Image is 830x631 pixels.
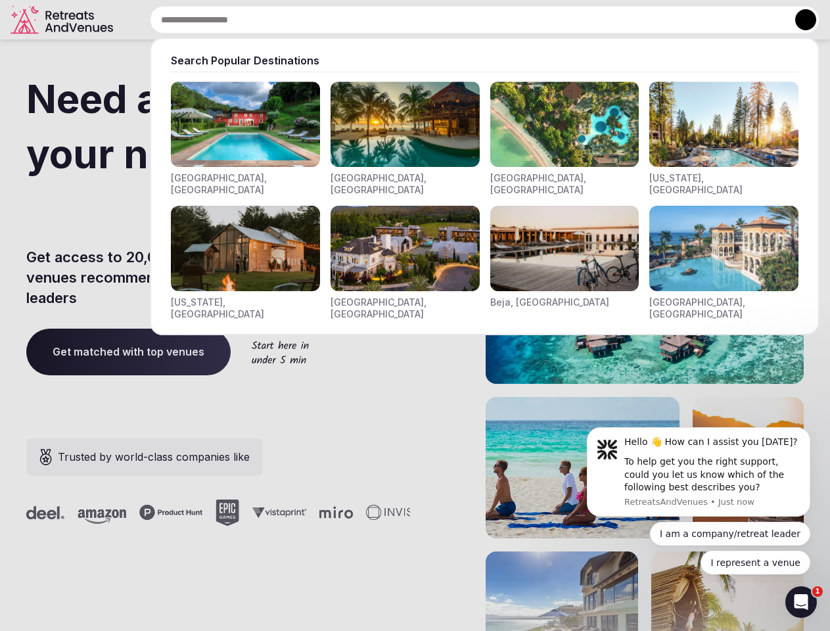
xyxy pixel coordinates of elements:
div: [US_STATE], [GEOGRAPHIC_DATA] [649,172,798,195]
img: Visit venues for Riviera Maya, Mexico [331,82,480,167]
div: Visit venues for Beja, Portugal [490,206,639,319]
span: 1 [812,586,823,597]
img: Visit venues for California, USA [649,82,798,167]
div: Visit venues for Napa Valley, USA [331,206,480,319]
div: Visit venues for Canarias, Spain [649,206,798,319]
div: [GEOGRAPHIC_DATA], [GEOGRAPHIC_DATA] [331,172,480,195]
iframe: Intercom live chat [785,586,817,618]
img: Visit venues for Beja, Portugal [490,206,639,291]
img: Visit venues for New York, USA [171,206,320,291]
div: Visit venues for Riviera Maya, Mexico [331,82,480,195]
div: [GEOGRAPHIC_DATA], [GEOGRAPHIC_DATA] [490,172,639,195]
img: Visit venues for Indonesia, Bali [490,82,639,167]
div: Search Popular Destinations [171,53,798,68]
img: Visit venues for Toscana, Italy [171,82,320,167]
div: Visit venues for Indonesia, Bali [490,82,639,195]
div: [US_STATE], [GEOGRAPHIC_DATA] [171,296,320,319]
div: Beja, [GEOGRAPHIC_DATA] [490,296,609,308]
div: Visit venues for Toscana, Italy [171,82,320,195]
div: Visit venues for New York, USA [171,206,320,319]
div: Visit venues for California, USA [649,82,798,195]
div: [GEOGRAPHIC_DATA], [GEOGRAPHIC_DATA] [649,296,798,319]
iframe: Intercom notifications message [567,415,830,582]
div: [GEOGRAPHIC_DATA], [GEOGRAPHIC_DATA] [331,296,480,319]
img: Visit venues for Napa Valley, USA [331,206,480,291]
div: [GEOGRAPHIC_DATA], [GEOGRAPHIC_DATA] [171,172,320,195]
img: Visit venues for Canarias, Spain [649,206,798,291]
